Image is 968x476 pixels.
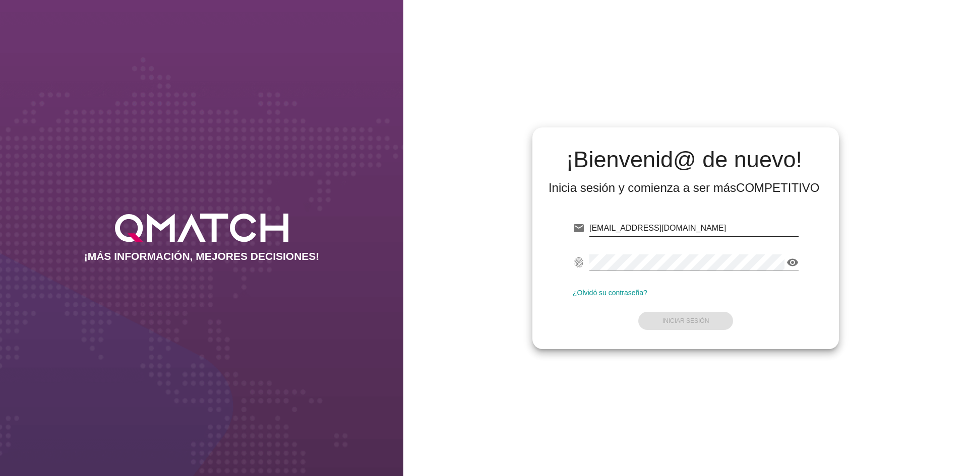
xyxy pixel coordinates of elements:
i: visibility [786,256,799,268]
h2: ¡MÁS INFORMACIÓN, MEJORES DECISIONES! [84,250,320,262]
strong: COMPETITIVO [736,181,819,194]
input: E-mail [589,220,799,236]
i: email [573,222,585,234]
h2: ¡Bienvenid@ de nuevo! [549,148,820,172]
div: Inicia sesión y comienza a ser más [549,180,820,196]
a: ¿Olvidó su contraseña? [573,289,647,297]
i: fingerprint [573,256,585,268]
